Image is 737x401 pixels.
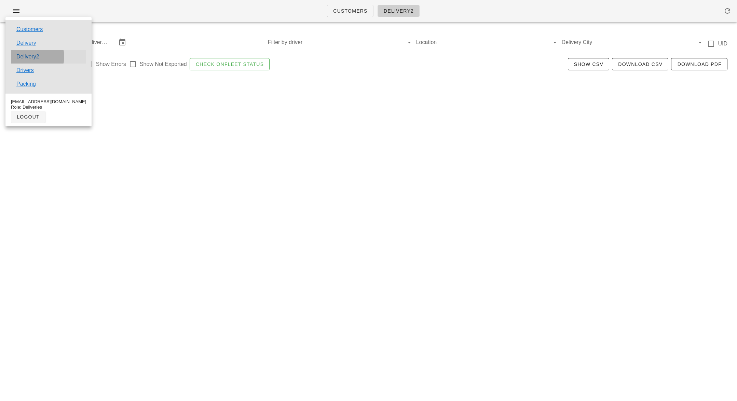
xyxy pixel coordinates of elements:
button: Check Onfleet Status [190,58,270,70]
a: Delivery [16,39,36,47]
a: Delivery2 [378,5,420,17]
a: Customers [327,5,373,17]
span: Download CSV [618,61,663,67]
a: Delivery2 [16,53,39,61]
label: UID [718,40,727,47]
span: Customers [333,8,368,14]
div: Delivery City [562,37,705,48]
span: Delivery2 [383,8,414,14]
button: Download PDF [671,58,727,70]
button: logout [11,111,45,123]
a: Packing [16,80,36,88]
span: Download PDF [677,61,722,67]
div: Role: Deliveries [11,105,86,110]
div: [EMAIL_ADDRESS][DOMAIN_NAME] [11,99,86,105]
div: Location [416,37,559,48]
a: Customers [16,25,43,33]
span: Show CSV [574,61,603,67]
button: Show CSV [568,58,609,70]
span: Check Onfleet Status [195,61,264,67]
button: Download CSV [612,58,668,70]
label: Show Errors [96,61,126,68]
span: logout [16,114,40,120]
div: Filter by driver [268,37,413,48]
label: Show Not Exported [140,61,187,68]
a: Drivers [16,66,34,74]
